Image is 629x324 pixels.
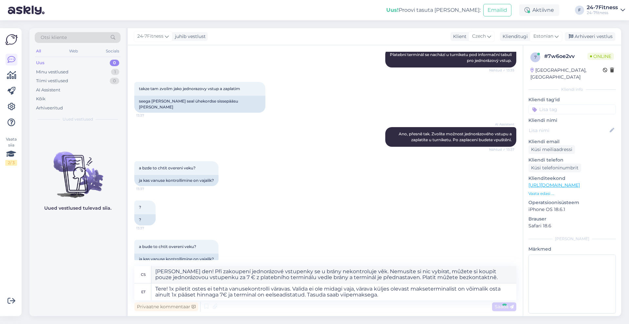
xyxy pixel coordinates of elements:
[390,52,513,63] span: Platební terminál se nachází u turniketu pod informační tabulí pro jednorázový vstup.
[105,47,121,55] div: Socials
[139,86,240,91] span: takze tam zvolim jako jednorazovy vstup a zaplatim
[587,10,618,15] div: 24-7fitness
[136,113,161,118] span: 13:37
[386,7,399,13] b: Uus!
[36,78,68,84] div: Tiimi vestlused
[528,182,580,188] a: [URL][DOMAIN_NAME]
[110,78,119,84] div: 0
[110,60,119,66] div: 0
[5,160,17,166] div: 2 / 3
[36,96,46,102] div: Kõik
[134,254,219,265] div: ja kas vanuse kontrollimine on vajalik?
[528,163,581,172] div: Küsi telefoninumbrit
[489,147,514,152] span: Nähtud ✓ 13:37
[399,131,513,142] span: Ano, přesně tak. Zvolíte možnost jednorázového vstupu a zaplatíte u turniketu. Po zaplacení budet...
[68,47,79,55] div: Web
[5,136,17,166] div: Vaata siia
[500,33,528,40] div: Klienditugi
[587,5,618,10] div: 24-7Fitness
[528,105,616,114] input: Lisa tag
[472,33,486,40] span: Czech
[528,222,616,229] p: Safari 18.6
[111,69,119,75] div: 1
[36,105,63,111] div: Arhiveeritud
[134,96,265,113] div: seega [PERSON_NAME] seal ühekordse sissepääsu [PERSON_NAME]
[134,175,219,186] div: ja kas vanuse kontrollimine on vajalik?
[35,47,42,55] div: All
[528,138,616,145] p: Kliendi email
[137,33,163,40] span: 24-7Fitness
[528,86,616,92] div: Kliendi info
[36,87,60,93] div: AI Assistent
[534,55,537,60] span: 7
[565,32,615,41] div: Arhiveeri vestlus
[528,191,616,197] p: Vaata edasi ...
[139,244,196,249] span: a bude to chtit overeni veku?
[528,236,616,242] div: [PERSON_NAME]
[528,175,616,182] p: Klienditeekond
[528,206,616,213] p: iPhone OS 18.6.1
[544,52,587,60] div: # 7w6oe2vv
[450,33,467,40] div: Klient
[575,6,584,15] div: F
[529,127,608,134] input: Lisa nimi
[528,145,575,154] div: Küsi meiliaadressi
[483,4,511,16] button: Emailid
[386,6,481,14] div: Proovi tasuta [PERSON_NAME]:
[139,165,196,170] span: a bzde to chtit overeni veku?
[519,4,559,16] div: Aktiivne
[36,60,45,66] div: Uus
[490,122,514,127] span: AI Assistent
[63,116,93,122] span: Uued vestlused
[139,205,141,210] span: ?
[528,216,616,222] p: Brauser
[134,214,156,225] div: ?
[136,186,161,191] span: 13:37
[528,246,616,253] p: Märkmed
[5,33,18,46] img: Askly Logo
[44,205,111,212] p: Uued vestlused tulevad siia.
[533,33,553,40] span: Estonian
[587,5,625,15] a: 24-7Fitness24-7fitness
[528,117,616,124] p: Kliendi nimi
[172,33,206,40] div: juhib vestlust
[136,226,161,231] span: 13:37
[528,199,616,206] p: Operatsioonisüsteem
[530,67,603,81] div: [GEOGRAPHIC_DATA], [GEOGRAPHIC_DATA]
[29,140,126,199] img: No chats
[489,68,514,73] span: Nähtud ✓ 13:35
[587,53,614,60] span: Online
[528,96,616,103] p: Kliendi tag'id
[528,157,616,163] p: Kliendi telefon
[36,69,68,75] div: Minu vestlused
[41,34,67,41] span: Otsi kliente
